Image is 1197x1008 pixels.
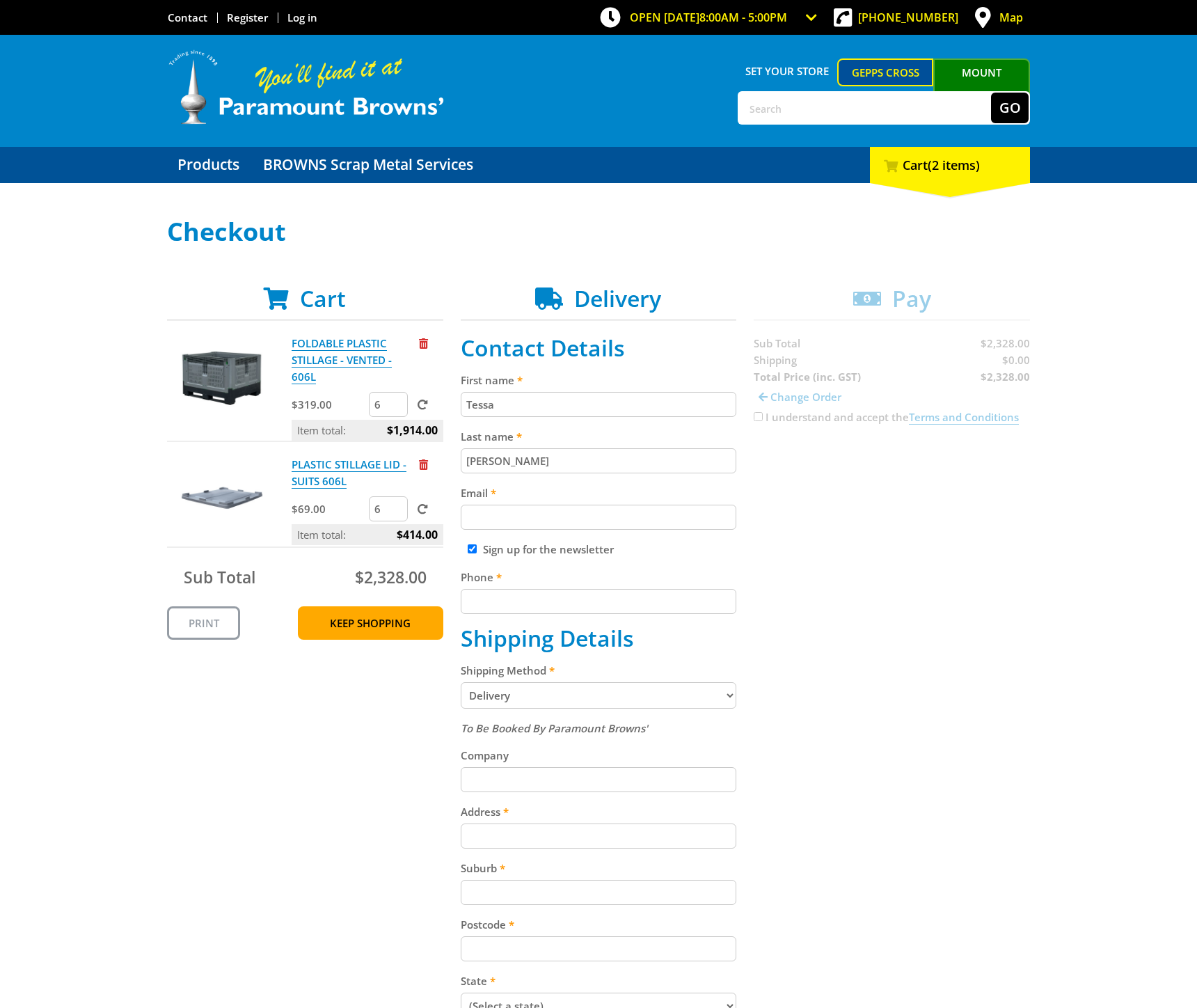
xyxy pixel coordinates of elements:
[180,335,264,418] img: FOLDABLE PLASTIC STILLAGE - VENTED - 606L
[292,420,443,441] p: Item total:
[933,58,1030,111] a: Mount [PERSON_NAME]
[483,542,614,556] label: Sign up for the newsletter
[461,747,737,764] label: Company
[419,457,428,471] a: Remove from cart
[461,662,737,679] label: Shipping Method
[253,147,484,183] a: Go to the BROWNS Scrap Metal Services page
[461,682,737,709] select: Please select a shipping method.
[461,803,737,820] label: Address
[292,524,443,545] p: Item total:
[991,93,1029,123] button: Go
[870,147,1030,183] div: Cart
[461,936,737,961] input: Please enter your postcode.
[574,283,661,313] span: Delivery
[461,335,737,361] h2: Contact Details
[167,606,240,640] a: Print
[292,336,392,384] a: FOLDABLE PLASTIC STILLAGE - VENTED - 606L
[461,372,737,388] label: First name
[184,566,255,588] span: Sub Total
[180,456,264,540] img: PLASTIC STILLAGE LID - SUITS 606L
[461,392,737,417] input: Please enter your first name.
[461,485,737,501] label: Email
[167,49,445,126] img: Paramount Browns'
[461,916,737,933] label: Postcode
[461,448,737,473] input: Please enter your last name.
[630,10,787,25] span: OPEN [DATE]
[292,396,366,413] p: $319.00
[461,428,737,445] label: Last name
[300,283,346,313] span: Cart
[355,566,427,588] span: $2,328.00
[461,860,737,876] label: Suburb
[387,420,438,441] span: $1,914.00
[167,147,250,183] a: Go to the Products page
[461,721,648,735] em: To Be Booked By Paramount Browns'
[461,569,737,585] label: Phone
[928,157,980,173] span: (2 items)
[419,336,428,350] a: Remove from cart
[739,93,991,123] input: Search
[287,10,317,24] a: Log in
[461,972,737,989] label: State
[461,505,737,530] input: Please enter your email address.
[292,501,366,517] p: $69.00
[167,218,1030,246] h1: Checkout
[292,457,406,489] a: PLASTIC STILLAGE LID - SUITS 606L
[461,625,737,652] h2: Shipping Details
[397,524,438,545] span: $414.00
[738,58,837,84] span: Set your store
[227,10,268,24] a: Go to the registration page
[461,589,737,614] input: Please enter your telephone number.
[699,10,787,25] span: 8:00am - 5:00pm
[168,10,207,24] a: Go to the Contact page
[298,606,443,640] a: Keep Shopping
[461,824,737,849] input: Please enter your address.
[837,58,934,86] a: Gepps Cross
[461,880,737,905] input: Please enter your suburb.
